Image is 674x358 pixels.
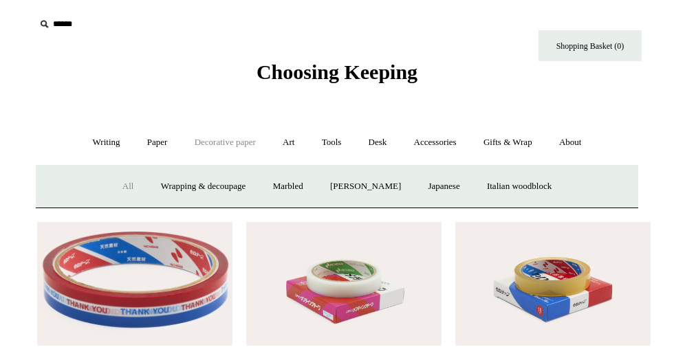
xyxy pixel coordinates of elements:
[318,168,413,205] a: [PERSON_NAME]
[182,124,268,161] a: Decorative paper
[37,222,232,346] a: Thank You Tricolore Cellulose Tape Roll Thank You Tricolore Cellulose Tape Roll
[402,124,469,161] a: Accessories
[246,222,442,346] a: High Quality Invisible Magic Tape Roll High Quality Invisible Magic Tape Roll
[257,60,417,83] span: Choosing Keeping
[37,222,232,346] img: Thank You Tricolore Cellulose Tape Roll
[110,168,146,205] a: All
[80,124,133,161] a: Writing
[356,124,400,161] a: Desk
[415,168,472,205] a: Japanese
[309,124,354,161] a: Tools
[135,124,180,161] a: Paper
[547,124,594,161] a: About
[246,222,442,346] img: High Quality Invisible Magic Tape Roll
[455,222,651,346] a: High Quality Clear Cellotape roll High Quality Clear Cellotape roll
[270,124,307,161] a: Art
[257,71,417,81] a: Choosing Keeping
[475,168,564,205] a: Italian woodblock
[261,168,316,205] a: Marbled
[149,168,259,205] a: Wrapping & decoupage
[455,222,651,346] img: High Quality Clear Cellotape roll
[471,124,545,161] a: Gifts & Wrap
[539,30,642,61] a: Shopping Basket (0)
